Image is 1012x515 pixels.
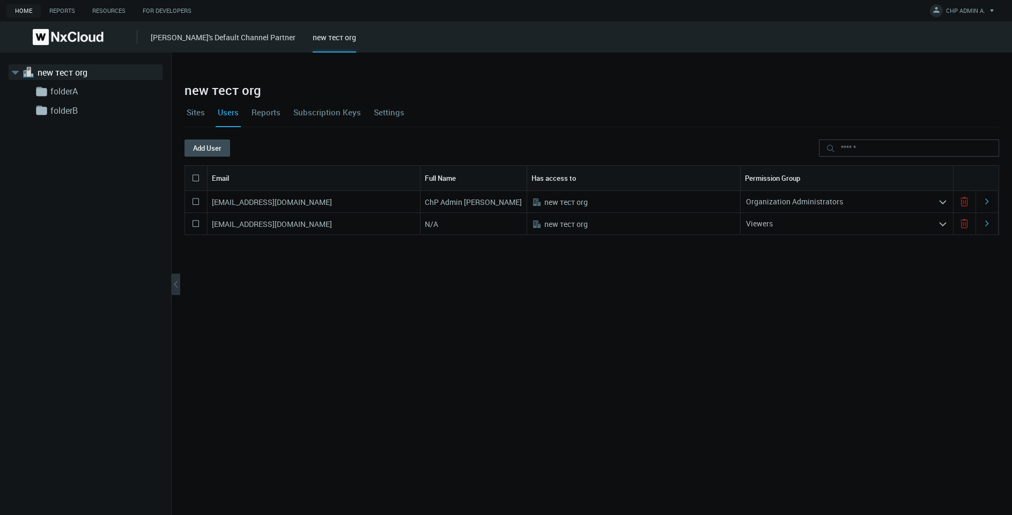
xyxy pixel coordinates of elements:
[33,29,104,45] img: Nx Cloud logo
[291,98,363,127] a: Subscription Keys
[212,197,332,207] nx-search-highlight: [EMAIL_ADDRESS][DOMAIN_NAME]
[216,98,241,127] a: Users
[946,6,985,19] span: CHP ADMIN A.
[313,32,356,53] div: new тест org
[544,197,588,207] nx-search-highlight: new тест org
[84,4,134,18] a: Resources
[41,4,84,18] a: Reports
[50,85,158,98] a: folderA
[50,104,158,117] a: folderB
[425,197,522,207] nx-search-highlight: ChP Admin [PERSON_NAME]
[38,66,145,79] a: new тест org
[184,83,999,98] h2: new тест org
[746,218,773,229] nx-search-highlight: Viewers
[544,219,588,229] nx-search-highlight: new тест org
[184,98,207,127] a: Sites
[6,4,41,18] a: Home
[746,196,843,207] nx-search-highlight: Organization Administrators
[134,4,200,18] a: For Developers
[425,219,438,229] nx-search-highlight: N/A
[212,219,332,229] nx-search-highlight: [EMAIL_ADDRESS][DOMAIN_NAME]
[184,139,230,157] button: Add User
[151,32,296,42] a: [PERSON_NAME]'s Default Channel Partner
[249,98,283,127] a: Reports
[372,98,407,127] a: Settings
